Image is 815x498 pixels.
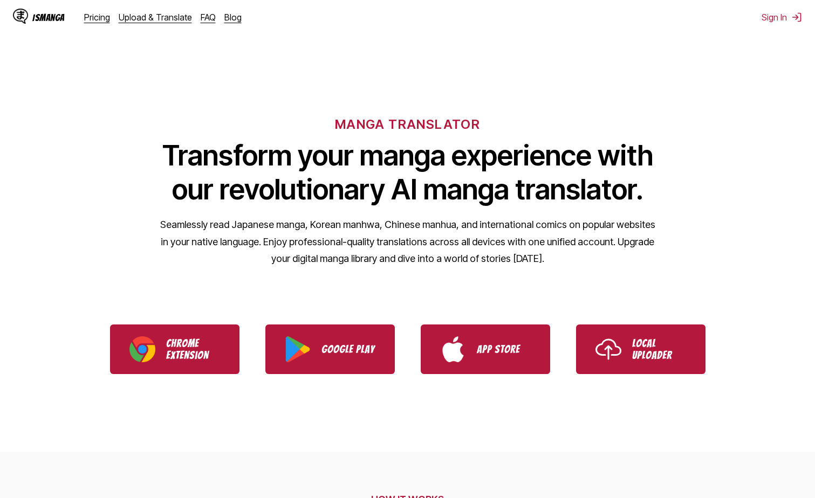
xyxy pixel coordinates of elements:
a: Upload & Translate [119,12,192,23]
img: Sign out [791,12,802,23]
a: Download IsManga from App Store [421,324,550,374]
a: Pricing [84,12,110,23]
a: IsManga LogoIsManga [13,9,84,26]
img: IsManga Logo [13,9,28,24]
a: FAQ [201,12,216,23]
a: Use IsManga Local Uploader [576,324,706,374]
p: Local Uploader [632,337,686,361]
img: Google Play logo [285,336,311,362]
p: Google Play [321,343,375,355]
a: Blog [224,12,242,23]
img: Upload icon [595,336,621,362]
div: IsManga [32,12,65,23]
h6: MANGA TRANSLATOR [335,116,480,132]
p: App Store [477,343,531,355]
a: Download IsManga from Google Play [265,324,395,374]
button: Sign In [762,12,802,23]
a: Download IsManga Chrome Extension [110,324,239,374]
p: Seamlessly read Japanese manga, Korean manhwa, Chinese manhua, and international comics on popula... [160,216,656,267]
h1: Transform your manga experience with our revolutionary AI manga translator. [160,139,656,206]
img: App Store logo [440,336,466,362]
p: Chrome Extension [166,337,220,361]
img: Chrome logo [129,336,155,362]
